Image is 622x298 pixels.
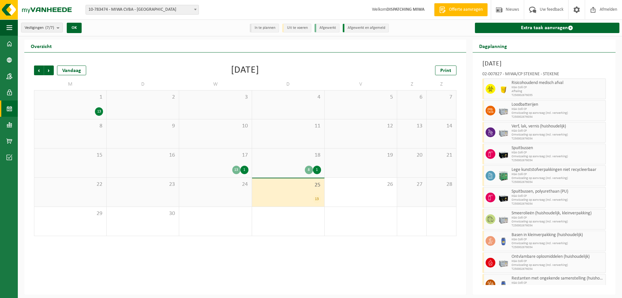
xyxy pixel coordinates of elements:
[512,159,604,162] span: T250002676034
[512,263,604,267] span: Omwisseling op aanvraag (incl. verwerking)
[386,7,424,12] strong: DISPATCHING MIWA
[430,181,453,188] span: 28
[255,182,321,189] span: 25
[328,94,394,101] span: 5
[38,181,103,188] span: 22
[434,3,488,16] a: Offerte aanvragen
[86,5,199,14] span: 10-783474 - MIWA CVBA - SINT-NIKLAAS
[315,24,340,32] li: Afgewerkt
[512,115,604,119] span: T250002676034
[400,123,423,130] span: 13
[512,194,604,198] span: KGA Colli CP
[182,181,248,188] span: 24
[44,66,54,75] span: Volgende
[512,276,604,281] span: Restanten met ongekende samenstelling (huishoudelijk)
[499,106,508,115] img: PB-LB-0680-HPE-GY-11
[512,176,604,180] span: Omwisseling op aanvraag (incl. verwerking)
[512,242,604,245] span: Omwisseling op aanvraag (incl. verwerking)
[473,40,513,52] h2: Dagplanning
[512,211,604,216] span: Smeerolieën (huishoudelijk, kleinverpakking)
[499,193,508,202] img: PB-LB-0680-HPE-BK-11
[110,94,176,101] span: 2
[110,181,176,188] span: 23
[512,167,604,173] span: Lege kunststofverpakkingen niet recycleerbaar
[512,111,604,115] span: Omwisseling op aanvraag (incl. verwerking)
[250,24,279,32] li: In te plannen
[512,245,604,249] span: T250002676034
[67,23,82,33] button: OK
[95,107,103,116] div: 13
[325,78,397,90] td: V
[328,123,394,130] span: 12
[232,166,240,174] div: 13
[182,152,248,159] span: 17
[328,152,394,159] span: 19
[240,166,248,174] div: 1
[499,258,508,268] img: PB-LB-0680-HPE-GY-11
[110,123,176,130] span: 9
[512,180,604,184] span: T250002676034
[499,84,508,94] img: LP-SB-00050-HPE-22
[512,137,604,141] span: T250002676034
[328,181,394,188] span: 26
[512,254,604,259] span: Ontvlambare oplosmiddelen (huishoudelijk)
[305,166,313,174] div: 8
[182,94,248,101] span: 3
[179,78,252,90] td: W
[440,68,451,73] span: Print
[343,24,389,32] li: Afgewerkt en afgemeld
[512,267,604,271] span: T250002676034
[110,210,176,217] span: 30
[499,214,508,224] img: PB-LB-0680-HPE-GY-11
[512,133,604,137] span: Omwisseling op aanvraag (incl. verwerking)
[435,66,456,75] a: Print
[482,59,606,69] h3: [DATE]
[24,40,58,52] h2: Overzicht
[86,5,199,15] span: 10-783474 - MIWA CVBA - SINT-NIKLAAS
[400,94,423,101] span: 6
[57,66,86,75] div: Vandaag
[430,152,453,159] span: 21
[38,210,103,217] span: 29
[475,23,619,33] a: Extra taak aanvragen
[34,66,44,75] span: Vorige
[21,23,63,32] button: Vestigingen(7/7)
[400,152,423,159] span: 20
[282,24,311,32] li: Uit te voeren
[512,151,604,155] span: KGA Colli CP
[512,86,604,89] span: KGA Colli CP
[313,195,321,203] div: 13
[499,236,508,246] img: PB-OT-0120-HPE-00-02
[512,259,604,263] span: KGA Colli CP
[512,220,604,224] span: Omwisseling op aanvraag (incl. verwerking)
[255,94,321,101] span: 4
[38,152,103,159] span: 15
[512,155,604,159] span: Omwisseling op aanvraag (incl. verwerking)
[512,146,604,151] span: Spuitbussen
[512,232,604,238] span: Basen in kleinverpakking (huishoudelijk)
[231,66,259,75] div: [DATE]
[512,224,604,228] span: T250002676034
[512,129,604,133] span: KGA Colli CP
[34,78,107,90] td: M
[107,78,179,90] td: D
[512,124,604,129] span: Verf, lak, vernis (huishoudelijk)
[512,189,604,194] span: Spuitbussen, polyurethaan (PU)
[182,123,248,130] span: 10
[38,94,103,101] span: 1
[430,123,453,130] span: 14
[512,173,604,176] span: KGA Colli CP
[255,152,321,159] span: 18
[512,198,604,202] span: Omwisseling op aanvraag (incl. verwerking)
[427,78,456,90] td: Z
[512,216,604,220] span: KGA Colli CP
[110,152,176,159] span: 16
[447,6,484,13] span: Offerte aanvragen
[512,93,604,97] span: T250002676035
[400,181,423,188] span: 27
[38,123,103,130] span: 8
[512,80,604,86] span: Risicohoudend medisch afval
[512,102,604,107] span: Loodbatterijen
[25,23,54,33] span: Vestigingen
[512,107,604,111] span: KGA Colli CP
